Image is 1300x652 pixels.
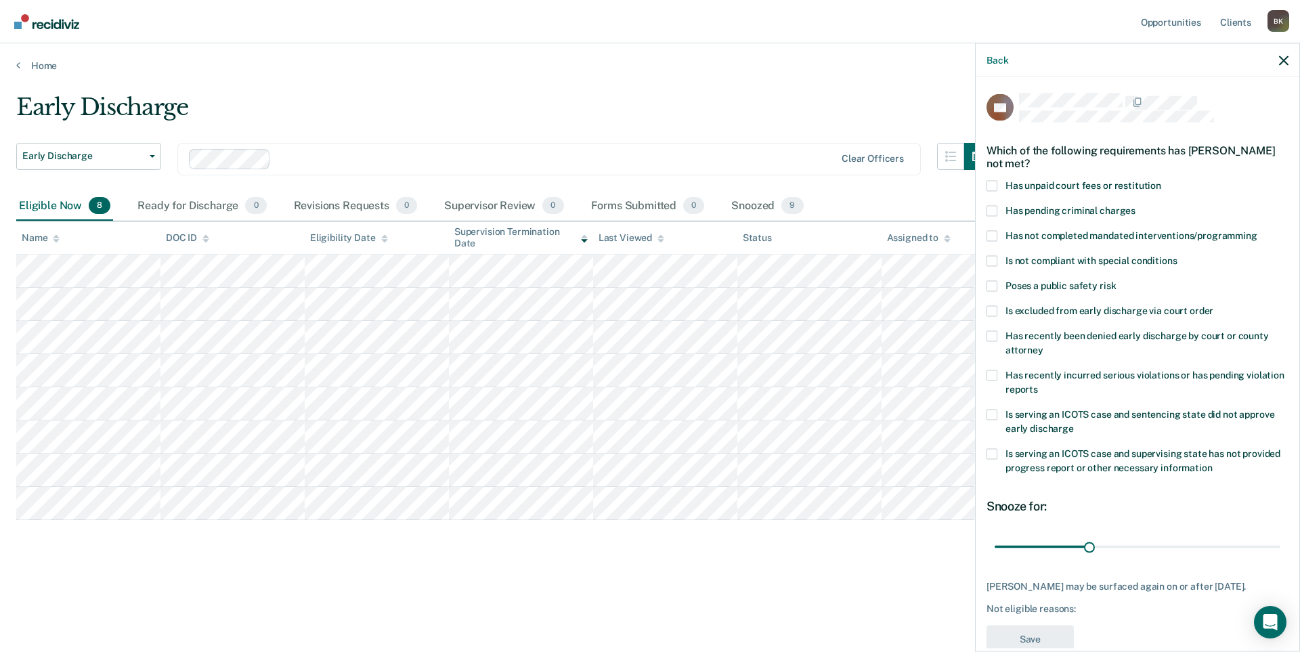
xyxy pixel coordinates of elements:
[291,192,420,221] div: Revisions Requests
[396,197,417,215] span: 0
[135,192,269,221] div: Ready for Discharge
[441,192,567,221] div: Supervisor Review
[588,192,708,221] div: Forms Submitted
[22,232,60,244] div: Name
[1267,10,1289,32] div: B K
[683,197,704,215] span: 0
[16,192,113,221] div: Eligible Now
[1005,369,1284,394] span: Has recently incurred serious violations or has pending violation reports
[89,197,110,215] span: 8
[887,232,951,244] div: Assigned to
[16,93,991,132] div: Early Discharge
[1267,10,1289,32] button: Profile dropdown button
[1005,255,1177,265] span: Is not compliant with special conditions
[599,232,664,244] div: Last Viewed
[987,498,1288,513] div: Snooze for:
[14,14,79,29] img: Recidiviz
[743,232,772,244] div: Status
[987,54,1008,66] button: Back
[987,603,1288,615] div: Not eligible reasons:
[542,197,563,215] span: 0
[1005,448,1280,473] span: Is serving an ICOTS case and supervising state has not provided progress report or other necessar...
[245,197,266,215] span: 0
[1005,230,1257,240] span: Has not completed mandated interventions/programming
[987,580,1288,592] div: [PERSON_NAME] may be surfaced again on or after [DATE].
[16,60,1284,72] a: Home
[781,197,803,215] span: 9
[1005,408,1274,433] span: Is serving an ICOTS case and sentencing state did not approve early discharge
[1005,280,1116,290] span: Poses a public safety risk
[1005,179,1161,190] span: Has unpaid court fees or restitution
[987,133,1288,180] div: Which of the following requirements has [PERSON_NAME] not met?
[729,192,806,221] div: Snoozed
[1005,330,1269,355] span: Has recently been denied early discharge by court or county attorney
[1254,606,1286,638] div: Open Intercom Messenger
[1005,204,1135,215] span: Has pending criminal charges
[310,232,388,244] div: Eligibility Date
[166,232,209,244] div: DOC ID
[842,153,904,165] div: Clear officers
[22,150,144,162] span: Early Discharge
[454,226,588,249] div: Supervision Termination Date
[1005,305,1213,316] span: Is excluded from early discharge via court order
